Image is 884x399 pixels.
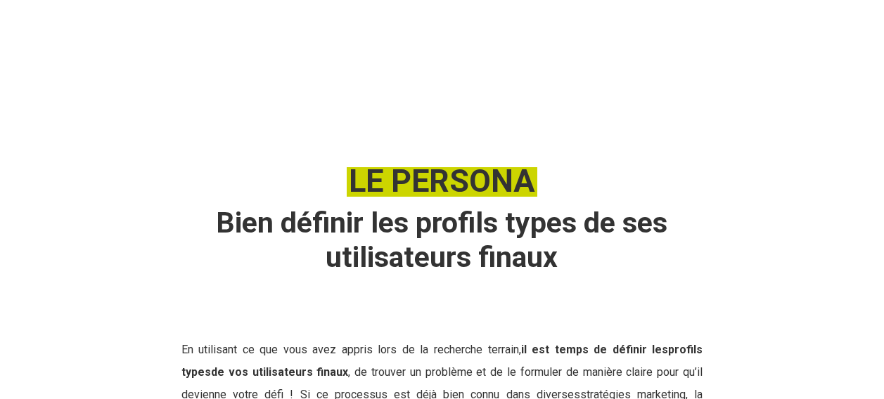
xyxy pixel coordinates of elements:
[347,162,537,199] em: LE PERSONA
[216,206,667,274] strong: Bien définir les profils types de ses utilisateurs finaux
[521,343,669,356] strong: il est temps de définir les
[181,343,668,356] span: En utilisant ce que vous avez appris lors de la recherche terrain,
[211,365,348,379] strong: de vos utilisateurs finaux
